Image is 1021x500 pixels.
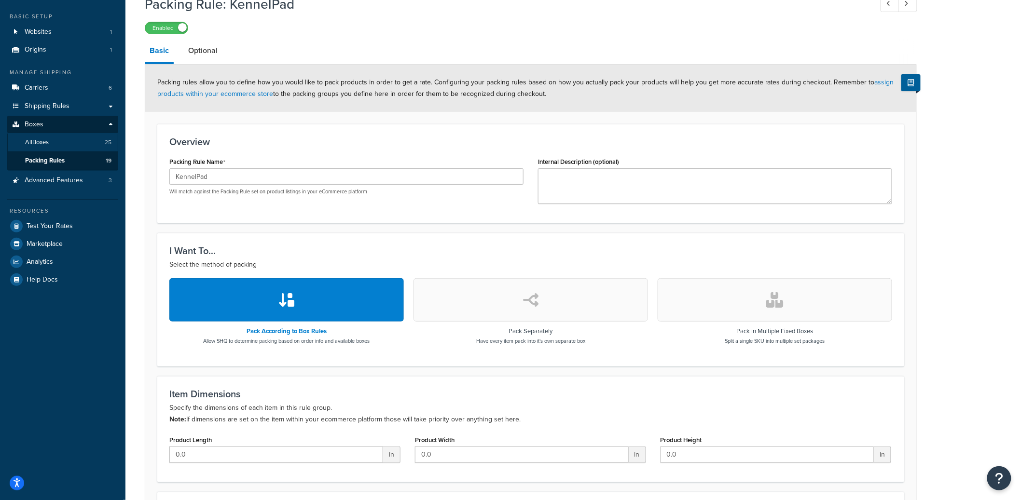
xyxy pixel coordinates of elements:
span: Packing rules allow you to define how you would like to pack products in order to get a rate. Con... [157,77,894,99]
a: Test Your Rates [7,217,118,235]
a: Basic [145,39,174,64]
a: Help Docs [7,271,118,288]
p: Select the method of packing [169,259,892,270]
span: 25 [105,138,111,147]
a: Carriers6 [7,79,118,97]
span: Packing Rules [25,157,65,165]
h3: Overview [169,136,892,147]
label: Product Height [661,436,702,444]
div: Resources [7,207,118,215]
label: Product Width [415,436,455,444]
span: 3 [109,176,112,185]
p: Will match against the Packing Rule set on product listings in your eCommerce platform [169,188,524,195]
span: 6 [109,84,112,92]
button: Show Help Docs [901,74,921,91]
a: Optional [183,39,222,62]
span: Advanced Features [25,176,83,185]
li: Advanced Features [7,172,118,189]
a: Boxes [7,116,118,134]
span: Boxes [25,121,43,129]
h3: Pack Separately [476,328,585,335]
span: 19 [106,157,111,165]
a: Packing Rules19 [7,152,118,170]
p: Allow SHQ to determine packing based on order info and available boxes [204,337,370,345]
span: in [874,446,891,463]
p: Specify the dimensions of each item in this rule group. If dimensions are set on the item within ... [169,402,892,425]
a: Websites1 [7,23,118,41]
span: in [383,446,400,463]
h3: Pack in Multiple Fixed Boxes [725,328,825,335]
label: Internal Description (optional) [538,158,619,165]
span: Analytics [27,258,53,266]
span: Origins [25,46,46,54]
b: Note: [169,414,186,424]
a: Shipping Rules [7,97,118,115]
span: in [629,446,646,463]
span: All Boxes [25,138,49,147]
span: Help Docs [27,276,58,284]
span: Carriers [25,84,48,92]
p: Split a single SKU into multiple set packages [725,337,825,345]
a: Advanced Features3 [7,172,118,189]
label: Product Length [169,436,212,444]
span: Websites [25,28,52,36]
label: Enabled [145,22,188,34]
button: Open Resource Center [987,466,1011,490]
a: Marketplace [7,235,118,253]
span: Marketplace [27,240,63,248]
span: Test Your Rates [27,222,73,230]
a: AllBoxes25 [7,134,118,151]
li: Carriers [7,79,118,97]
div: Manage Shipping [7,68,118,77]
h3: I Want To... [169,245,892,256]
span: Shipping Rules [25,102,69,110]
a: Analytics [7,253,118,270]
a: Origins1 [7,41,118,59]
span: 1 [110,46,112,54]
h3: Item Dimensions [169,389,892,399]
p: Have every item pack into it's own separate box [476,337,585,345]
li: Origins [7,41,118,59]
label: Packing Rule Name [169,158,225,166]
h3: Pack According to Box Rules [204,328,370,335]
li: Packing Rules [7,152,118,170]
li: Websites [7,23,118,41]
span: 1 [110,28,112,36]
div: Basic Setup [7,13,118,21]
li: Boxes [7,116,118,171]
